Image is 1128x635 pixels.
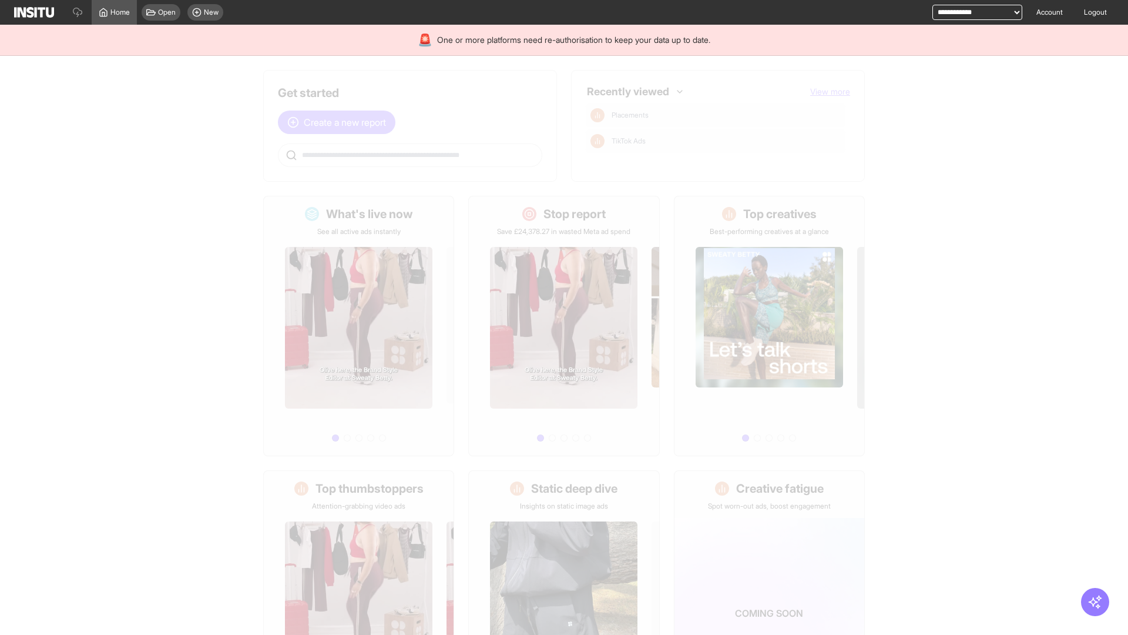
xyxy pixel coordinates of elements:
span: Open [158,8,176,17]
span: New [204,8,219,17]
div: 🚨 [418,32,432,48]
span: Home [110,8,130,17]
img: Logo [14,7,54,18]
span: One or more platforms need re-authorisation to keep your data up to date. [437,34,710,46]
